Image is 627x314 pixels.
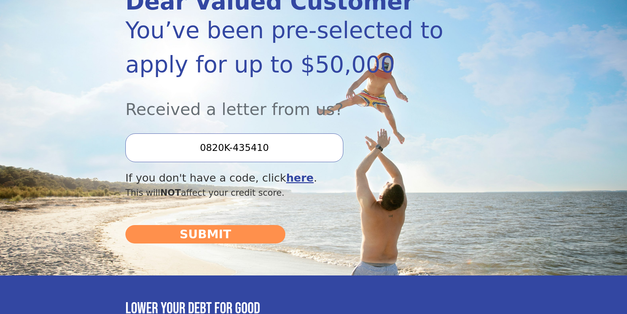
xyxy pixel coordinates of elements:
[125,225,285,243] button: SUBMIT
[160,187,181,198] span: NOT
[125,13,445,82] div: You’ve been pre-selected to apply for up to $50,000
[286,172,314,184] a: here
[125,133,343,162] input: Enter your Offer Code:
[125,186,445,199] div: This will affect your credit score.
[125,82,445,122] div: Received a letter from us?
[125,170,445,186] div: If you don't have a code, click .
